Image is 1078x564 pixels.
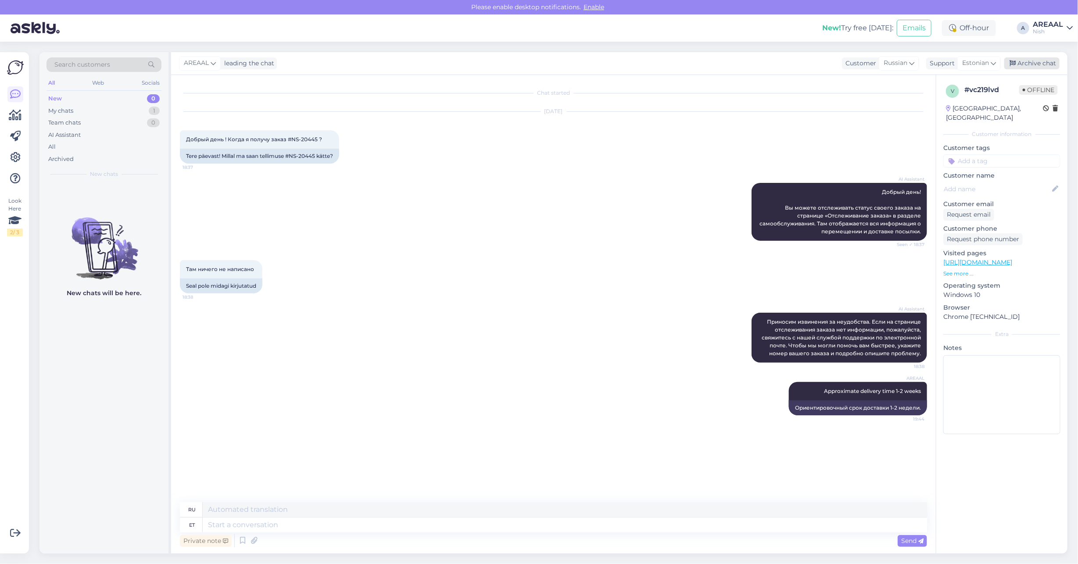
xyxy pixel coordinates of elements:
[1033,21,1073,35] a: AREAALNish
[822,23,893,33] div: Try free [DATE]:
[943,312,1060,321] p: Chrome [TECHNICAL_ID]
[47,77,57,89] div: All
[48,107,73,115] div: My chats
[892,306,924,312] span: AI Assistant
[762,318,922,357] span: Приносим извинения за неудобства. Если на странице отслеживания заказа нет информации, пожалуйста...
[183,294,215,300] span: 18:38
[943,249,1060,258] p: Visited pages
[180,89,927,97] div: Chat started
[884,58,907,68] span: Russian
[943,154,1060,168] input: Add a tag
[964,85,1019,95] div: # vc219lvd
[39,202,168,281] img: No chats
[943,303,1060,312] p: Browser
[943,224,1060,233] p: Customer phone
[48,143,56,151] div: All
[943,343,1060,353] p: Notes
[189,518,195,532] div: et
[1017,22,1029,34] div: A
[842,59,876,68] div: Customer
[180,535,232,547] div: Private note
[186,136,322,143] span: Добрый день ! Когда я получу заказ #NS-20445 ?
[1033,21,1063,28] div: AREAAL
[48,118,81,127] div: Team chats
[180,149,339,164] div: Tere päevast! Millal ma saan tellimuse #NS-20445 kätte?
[67,289,141,298] p: New chats will be here.
[7,197,23,236] div: Look Here
[824,388,921,394] span: Approximate delivery time 1-2 weeks
[147,94,160,103] div: 0
[892,375,924,382] span: AREAAL
[7,228,23,236] div: 2 / 3
[926,59,955,68] div: Support
[892,416,924,422] span: 19:44
[180,278,262,293] div: Seal pole midagi kirjutatud
[91,77,106,89] div: Web
[54,60,110,69] span: Search customers
[184,58,209,68] span: AREAAL
[140,77,161,89] div: Socials
[581,3,607,11] span: Enable
[943,281,1060,290] p: Operating system
[901,537,924,545] span: Send
[943,200,1060,209] p: Customer email
[892,176,924,182] span: AI Assistant
[221,59,274,68] div: leading the chat
[892,241,924,248] span: Seen ✓ 18:37
[90,170,118,178] span: New chats
[943,233,1023,245] div: Request phone number
[1033,28,1063,35] div: Nish
[822,24,841,32] b: New!
[943,171,1060,180] p: Customer name
[962,58,989,68] span: Estonian
[1004,57,1060,69] div: Archive chat
[188,502,196,517] div: ru
[951,88,954,94] span: v
[147,118,160,127] div: 0
[943,130,1060,138] div: Customer information
[789,400,927,415] div: Ориентировочный срок доставки 1-2 недели.
[946,104,1043,122] div: [GEOGRAPHIC_DATA], [GEOGRAPHIC_DATA]
[892,363,924,370] span: 18:38
[183,164,215,171] span: 18:37
[1019,85,1058,95] span: Offline
[186,266,254,272] span: Там ничего не написано
[943,258,1012,266] a: [URL][DOMAIN_NAME]
[944,184,1050,194] input: Add name
[48,94,62,103] div: New
[942,20,996,36] div: Off-hour
[7,59,24,76] img: Askly Logo
[48,131,81,139] div: AI Assistant
[943,270,1060,278] p: See more ...
[943,330,1060,338] div: Extra
[48,155,74,164] div: Archived
[943,290,1060,300] p: Windows 10
[943,209,994,221] div: Request email
[149,107,160,115] div: 1
[897,20,931,36] button: Emails
[943,143,1060,153] p: Customer tags
[180,107,927,115] div: [DATE]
